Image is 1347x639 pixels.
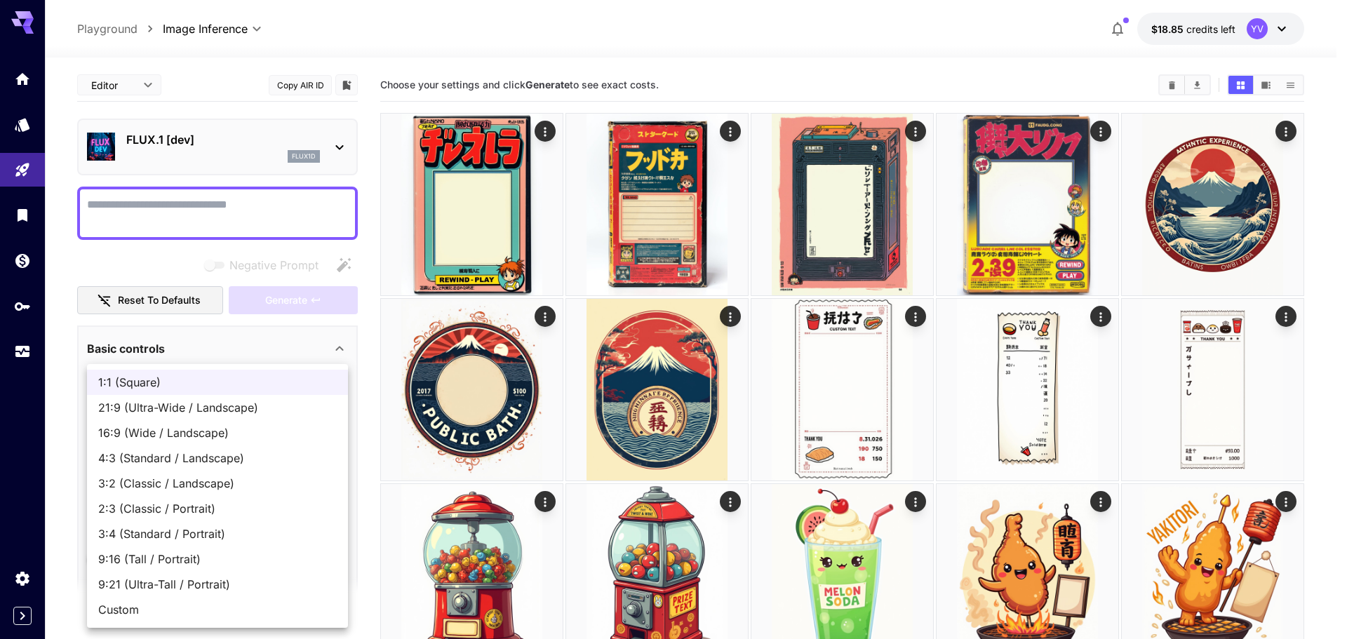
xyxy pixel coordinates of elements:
[98,374,337,391] span: 1:1 (Square)
[98,399,337,416] span: 21:9 (Ultra-Wide / Landscape)
[98,500,337,517] span: 2:3 (Classic / Portrait)
[98,424,337,441] span: 16:9 (Wide / Landscape)
[98,601,337,618] span: Custom
[98,551,337,567] span: 9:16 (Tall / Portrait)
[98,576,337,593] span: 9:21 (Ultra-Tall / Portrait)
[98,475,337,492] span: 3:2 (Classic / Landscape)
[98,450,337,466] span: 4:3 (Standard / Landscape)
[98,525,337,542] span: 3:4 (Standard / Portrait)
